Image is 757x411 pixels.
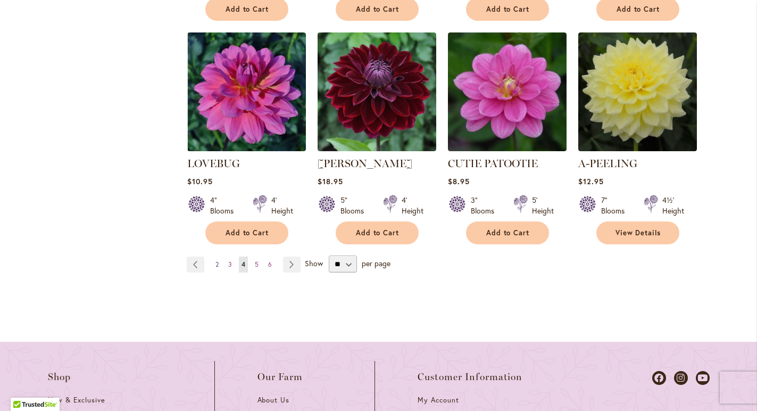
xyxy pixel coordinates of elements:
[362,258,390,268] span: per page
[448,143,567,153] a: CUTIE PATOOTIE
[268,260,272,268] span: 6
[578,32,697,151] img: A-Peeling
[48,396,106,405] span: New & Exclusive
[305,258,323,268] span: Show
[226,228,269,237] span: Add to Cart
[265,257,274,273] a: 6
[696,371,710,385] a: Dahlias on Youtube
[448,157,538,170] a: CUTIE PATOOTIE
[652,371,666,385] a: Dahlias on Facebook
[242,260,245,268] span: 4
[532,195,554,216] div: 5' Height
[486,228,530,237] span: Add to Cart
[418,396,459,405] span: My Account
[215,260,219,268] span: 2
[8,373,38,403] iframe: Launch Accessibility Center
[674,371,688,385] a: Dahlias on Instagram
[318,143,436,153] a: KAISHA LEA
[252,257,261,273] a: 5
[578,157,637,170] a: A-PEELING
[48,372,71,382] span: Shop
[578,143,697,153] a: A-Peeling
[228,260,232,268] span: 3
[226,257,235,273] a: 3
[486,5,530,14] span: Add to Cart
[615,228,661,237] span: View Details
[213,257,221,273] a: 2
[466,221,549,244] button: Add to Cart
[226,5,269,14] span: Add to Cart
[271,195,293,216] div: 4' Height
[187,176,213,186] span: $10.95
[356,5,400,14] span: Add to Cart
[471,195,501,216] div: 3" Blooms
[402,195,423,216] div: 4' Height
[448,176,470,186] span: $8.95
[617,5,660,14] span: Add to Cart
[318,157,412,170] a: [PERSON_NAME]
[662,195,684,216] div: 4½' Height
[187,157,240,170] a: LOVEBUG
[336,221,419,244] button: Add to Cart
[578,176,604,186] span: $12.95
[356,228,400,237] span: Add to Cart
[210,195,240,216] div: 4" Blooms
[318,32,436,151] img: KAISHA LEA
[596,221,679,244] a: View Details
[187,143,306,153] a: LOVEBUG
[448,32,567,151] img: CUTIE PATOOTIE
[257,396,290,405] span: About Us
[205,221,288,244] button: Add to Cart
[418,372,523,382] span: Customer Information
[255,260,259,268] span: 5
[257,372,303,382] span: Our Farm
[601,195,631,216] div: 7" Blooms
[340,195,370,216] div: 5" Blooms
[187,32,306,151] img: LOVEBUG
[318,176,343,186] span: $18.95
